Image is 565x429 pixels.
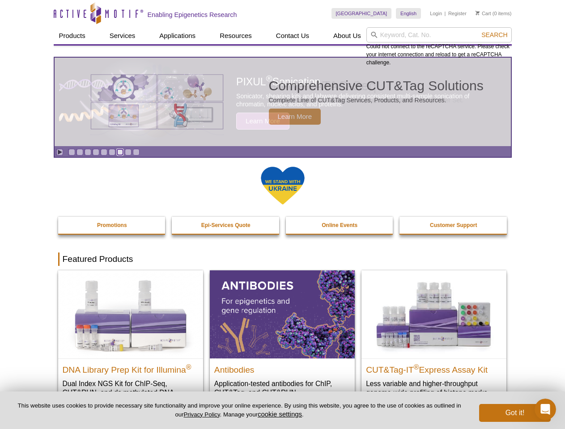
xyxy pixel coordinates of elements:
h2: Comprehensive CUT&Tag Solutions [269,79,484,93]
a: DNA Library Prep Kit for Illumina DNA Library Prep Kit for Illumina® Dual Index NGS Kit for ChIP-... [58,270,203,415]
a: Register [448,10,467,17]
button: cookie settings [258,410,302,418]
strong: Promotions [97,222,127,228]
img: CUT&Tag-IT® Express Assay Kit [361,270,506,358]
a: Login [430,10,442,17]
img: All Antibodies [210,270,355,358]
img: Your Cart [476,11,480,15]
a: Go to slide 1 [68,149,75,156]
sup: ® [414,363,419,370]
a: [GEOGRAPHIC_DATA] [331,8,392,19]
a: CUT&Tag-IT® Express Assay Kit CUT&Tag-IT®Express Assay Kit Less variable and higher-throughput ge... [361,270,506,406]
article: Comprehensive CUT&Tag Solutions [55,58,511,146]
a: Go to slide 4 [93,149,99,156]
button: Search [479,31,510,39]
a: All Antibodies Antibodies Application-tested antibodies for ChIP, CUT&Tag, and CUT&RUN. [210,270,355,406]
span: Learn More [269,109,321,125]
span: Search [481,31,507,38]
a: Various genetic charts and diagrams. Comprehensive CUT&Tag Solutions Complete Line of CUT&Tag Ser... [55,58,511,146]
a: English [396,8,421,19]
a: Go to slide 5 [101,149,107,156]
h2: DNA Library Prep Kit for Illumina [63,361,199,374]
strong: Online Events [322,222,357,228]
img: We Stand With Ukraine [260,166,305,206]
input: Keyword, Cat. No. [366,27,512,42]
p: Application-tested antibodies for ChIP, CUT&Tag, and CUT&RUN. [214,379,350,397]
a: Customer Support [399,217,508,234]
a: Cart [476,10,491,17]
iframe: Intercom live chat [535,399,556,420]
strong: Customer Support [430,222,477,228]
a: Contact Us [271,27,314,44]
a: Epi-Services Quote [172,217,280,234]
a: Resources [214,27,257,44]
a: Online Events [286,217,394,234]
h2: Enabling Epigenetics Research [148,11,237,19]
li: (0 items) [476,8,512,19]
div: Could not connect to the reCAPTCHA service. Please check your internet connection and reload to g... [366,27,512,67]
a: Go to slide 7 [117,149,123,156]
a: Products [54,27,91,44]
a: Privacy Policy [183,411,220,418]
p: Complete Line of CUT&Tag Services, Products, and Resources. [269,96,484,104]
a: Services [104,27,141,44]
a: About Us [328,27,366,44]
img: Various genetic charts and diagrams. [90,74,224,130]
sup: ® [186,363,191,370]
p: Less variable and higher-throughput genome-wide profiling of histone marks​. [366,379,502,397]
a: Promotions [58,217,166,234]
a: Toggle autoplay [56,149,63,156]
a: Go to slide 3 [85,149,91,156]
p: Dual Index NGS Kit for ChIP-Seq, CUT&RUN, and ds methylated DNA assays. [63,379,199,406]
li: | [445,8,446,19]
button: Got it! [479,404,551,422]
p: This website uses cookies to provide necessary site functionality and improve your online experie... [14,402,464,419]
a: Go to slide 2 [76,149,83,156]
a: Applications [154,27,201,44]
a: Go to slide 6 [109,149,115,156]
h2: Antibodies [214,361,350,374]
img: DNA Library Prep Kit for Illumina [58,270,203,358]
a: Go to slide 9 [133,149,140,156]
h2: CUT&Tag-IT Express Assay Kit [366,361,502,374]
a: Go to slide 8 [125,149,132,156]
strong: Epi-Services Quote [201,222,251,228]
h2: Featured Products [58,252,507,266]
